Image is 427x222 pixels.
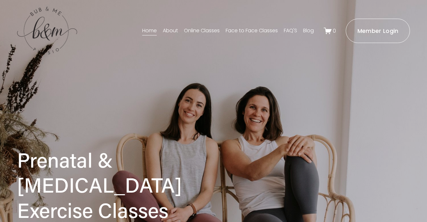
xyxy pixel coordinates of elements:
a: About [163,26,178,36]
a: Home [142,26,157,36]
ms-portal-inner: Member Login [357,27,399,35]
a: Member Login [346,19,410,43]
img: bubandme [17,6,77,55]
a: 0 items in cart [324,27,336,35]
a: Blog [303,26,314,36]
a: Face to Face Classes [226,26,278,36]
span: 0 [333,27,336,34]
a: FAQ'S [284,26,297,36]
a: Online Classes [184,26,220,36]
